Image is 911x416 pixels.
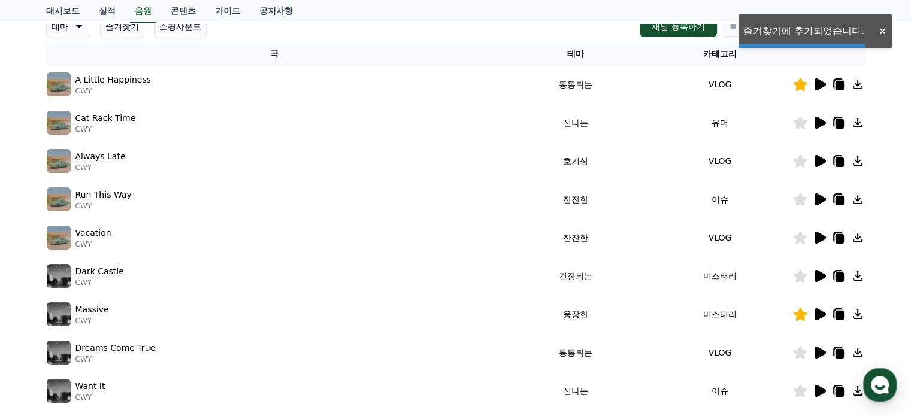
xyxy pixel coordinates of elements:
td: 통통튀는 [503,333,647,372]
button: 채널 등록하기 [640,16,716,37]
td: 유머 [647,104,792,142]
img: music [47,341,71,365]
img: music [47,264,71,288]
td: 이슈 [647,180,792,218]
button: 테마 [46,14,90,38]
p: CWY [75,316,109,326]
p: 테마 [52,18,68,35]
td: VLOG [647,65,792,104]
td: VLOG [647,142,792,180]
p: Vacation [75,227,111,239]
p: Massive [75,303,109,316]
button: 즐겨찾기 [100,14,144,38]
td: 잔잔한 [503,218,647,257]
img: music [47,149,71,173]
th: 테마 [503,43,647,65]
img: music [47,379,71,403]
a: 설정 [155,317,230,347]
p: CWY [75,125,136,134]
p: Cat Rack Time [75,112,136,125]
p: CWY [75,239,111,249]
span: 대화 [110,335,124,345]
td: 이슈 [647,372,792,410]
td: 신나는 [503,372,647,410]
td: 통통튀는 [503,65,647,104]
td: 신나는 [503,104,647,142]
a: 대화 [79,317,155,347]
button: 쇼핑사운드 [154,14,207,38]
img: music [47,302,71,326]
img: music [47,72,71,96]
p: Want It [75,380,105,393]
td: 호기심 [503,142,647,180]
p: CWY [75,393,105,402]
p: Dreams Come True [75,342,156,354]
td: 미스터리 [647,257,792,295]
a: 홈 [4,317,79,347]
th: 카테고리 [647,43,792,65]
td: 긴장되는 [503,257,647,295]
span: 설정 [185,335,199,344]
p: Dark Castle [75,265,124,278]
p: CWY [75,86,152,96]
p: CWY [75,354,156,364]
img: music [47,187,71,211]
p: CWY [75,201,132,211]
img: music [47,111,71,135]
p: CWY [75,278,124,287]
th: 곡 [46,43,504,65]
img: music [47,226,71,250]
p: Always Late [75,150,126,163]
td: VLOG [647,218,792,257]
span: 홈 [38,335,45,344]
p: CWY [75,163,126,172]
td: VLOG [647,333,792,372]
td: 잔잔한 [503,180,647,218]
p: Run This Way [75,189,132,201]
td: 미스터리 [647,295,792,333]
p: A Little Happiness [75,74,152,86]
td: 웅장한 [503,295,647,333]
